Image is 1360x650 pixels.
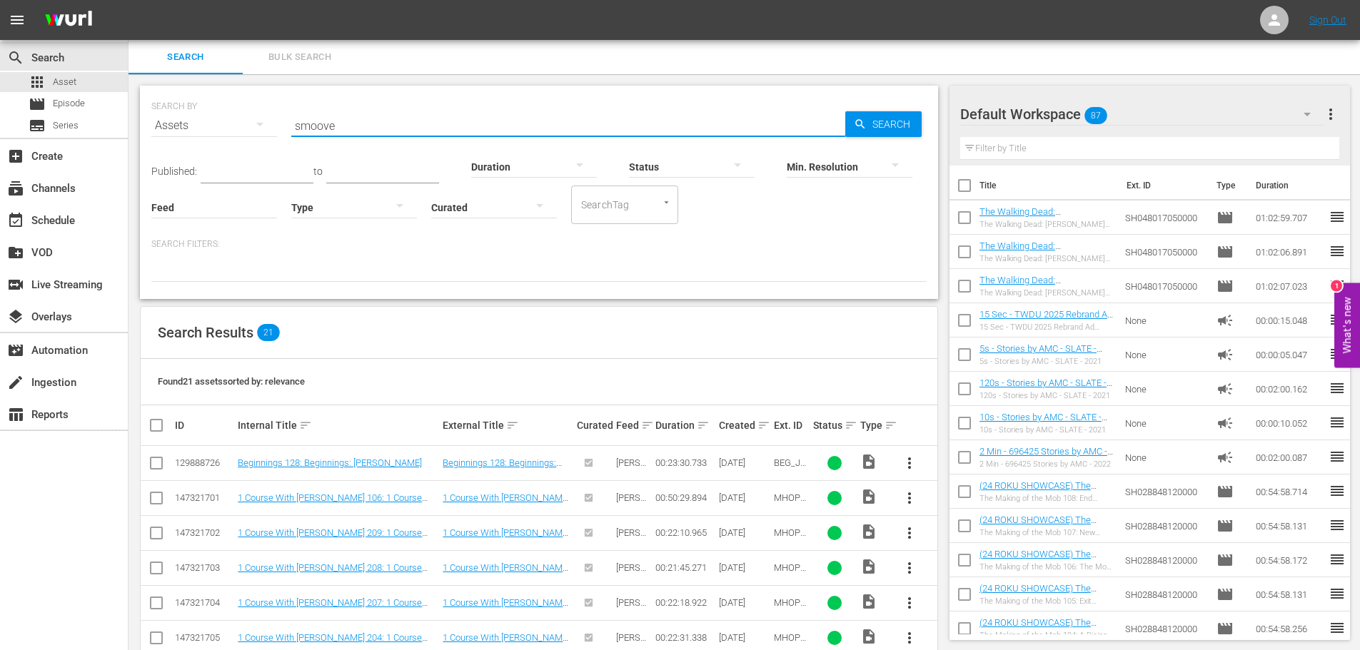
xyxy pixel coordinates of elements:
[1250,303,1329,337] td: 00:00:15.048
[960,94,1324,134] div: Default Workspace
[7,276,24,293] span: Live Streaming
[979,391,1114,400] div: 120s - Stories by AMC - SLATE - 2021
[1217,209,1234,226] span: Episode
[719,492,770,503] div: [DATE]
[979,596,1114,606] div: The Making of the Mob 105: Exit Strategy
[979,357,1114,366] div: 5s - Stories by AMC - SLATE - 2021
[1119,509,1211,543] td: SH028848120000
[1250,440,1329,474] td: 00:02:00.087
[238,527,428,559] a: 1 Course With [PERSON_NAME] 209: 1 Course With [PERSON_NAME] 209: [PERSON_NAME], [PERSON_NAME], [...
[979,562,1114,572] div: The Making of the Mob 106: The Mob At War
[1329,585,1346,602] span: reorder
[979,631,1114,640] div: The Making of the Mob 104: A Rising Threat
[151,238,927,250] p: Search Filters:
[892,551,927,585] button: more_vert
[1217,483,1234,500] span: Episode
[860,453,877,470] span: Video
[1250,611,1329,646] td: 00:54:58.256
[1250,269,1329,303] td: 01:02:07.023
[1217,552,1234,569] span: Episode
[979,494,1114,503] div: The Making of the Mob 108: End Game
[860,488,877,505] span: Video
[979,288,1114,298] div: The Walking Dead: [PERSON_NAME] 301: Episode 1
[1119,200,1211,235] td: SH048017050000
[616,417,651,434] div: Feed
[1217,620,1234,637] span: Episode
[1322,106,1339,123] span: more_vert
[901,455,918,472] span: more_vert
[697,419,710,432] span: sort
[1217,586,1234,603] span: Episode
[892,446,927,480] button: more_vert
[813,417,856,434] div: Status
[901,594,918,611] span: more_vert
[1217,278,1234,295] span: Episode
[1250,337,1329,372] td: 00:00:05.047
[1247,166,1333,205] th: Duration
[53,96,85,111] span: Episode
[757,419,770,432] span: sort
[7,148,24,165] span: Create
[616,562,647,594] span: [PERSON_NAME] Feed
[1329,277,1346,294] span: reorder
[774,597,806,619] span: MHOP100013
[34,4,103,37] img: ans4CAIJ8jUAAAAAAAAAAAAAAAAAAAAAAAAgQb4GAAAAAAAAAAAAAAAAAAAAAAAAJMjXAAAAAAAAAAAAAAAAAAAAAAAAgAT5G...
[901,559,918,577] span: more_vert
[979,480,1108,534] a: (24 ROKU SHOWCASE) The Making of the Mob 108: End Game ((24 ROKU SHOWCASE) The Making of the Mob ...
[1331,280,1342,291] div: 1
[1119,577,1211,611] td: SH028848120000
[979,583,1112,636] a: (24 ROKU SHOWCASE) The Making of the Mob 105: Exit Strategy ((24 ROKU SHOWCASE) The Making of the...
[774,457,806,489] span: BEG_JB_SMOOVE
[1217,415,1234,432] span: campaign
[1250,235,1329,269] td: 01:02:06.891
[1250,406,1329,440] td: 00:00:10.052
[1119,611,1211,646] td: SH028848120000
[7,342,24,359] span: Automation
[1119,543,1211,577] td: SH028848120000
[7,212,24,229] span: Schedule
[719,457,770,468] div: [DATE]
[158,324,253,341] span: Search Results
[979,206,1109,228] a: The Walking Dead: [PERSON_NAME] 301: Episode 1
[151,106,277,146] div: Assets
[774,420,809,431] div: Ext. ID
[1250,543,1329,577] td: 00:54:58.172
[238,597,428,629] a: 1 Course With [PERSON_NAME] 207: 1 Course With [PERSON_NAME] 207: [PERSON_NAME], [PERSON_NAME], [...
[53,75,76,89] span: Asset
[299,419,312,432] span: sort
[774,492,806,514] span: MHOP100006
[979,240,1109,262] a: The Walking Dead: [PERSON_NAME] 301: Episode 1
[979,425,1114,435] div: 10s - Stories by AMC - SLATE - 2021
[979,343,1102,365] a: 5s - Stories by AMC - SLATE - 2021
[860,593,877,610] span: Video
[719,562,770,573] div: [DATE]
[979,220,1114,229] div: The Walking Dead: [PERSON_NAME] 301: Episode 1
[979,377,1112,399] a: 120s - Stories by AMC - SLATE - 2021
[1217,312,1234,329] span: Ad
[860,417,887,434] div: Type
[1118,166,1209,205] th: Ext. ID
[719,632,770,643] div: [DATE]
[719,527,770,538] div: [DATE]
[53,118,79,133] span: Series
[238,492,436,524] a: 1 Course With [PERSON_NAME] 106: 1 Course With [PERSON_NAME] 106: Season 1 Guests Part 2
[845,419,857,432] span: sort
[29,96,46,113] span: Episode
[845,111,922,137] button: Search
[655,527,714,538] div: 00:22:10.965
[1217,380,1234,397] span: Ad
[616,457,647,489] span: [PERSON_NAME] Feed
[1329,551,1346,568] span: reorder
[1329,380,1346,397] span: reorder
[1322,97,1339,131] button: more_vert
[1119,440,1211,474] td: None
[443,562,570,626] a: 1 Course With [PERSON_NAME] 208: 1 Course With [PERSON_NAME] 208: [PERSON_NAME], [PERSON_NAME], [...
[313,166,323,177] span: to
[7,180,24,197] span: Channels
[1329,619,1346,636] span: reorder
[655,492,714,503] div: 00:50:29.894
[1334,283,1360,367] button: Open Feedback Widget
[1119,235,1211,269] td: SH048017050000
[1119,303,1211,337] td: None
[175,632,233,643] div: 147321705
